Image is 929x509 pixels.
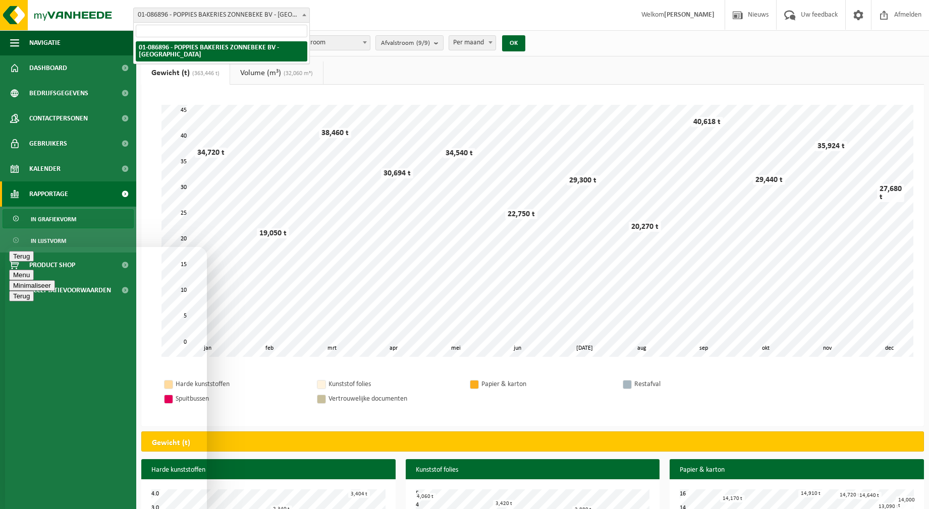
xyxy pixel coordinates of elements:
span: Contactpersonen [29,106,88,131]
h3: Papier & karton [670,459,924,481]
div: 14,720 t [837,491,862,499]
button: Afvalstroom(9/9) [375,35,444,50]
h3: Harde kunststoffen [141,459,396,481]
span: Kalender [29,156,61,181]
span: 01-086896 - POPPIES BAKERIES ZONNEBEKE BV - ZONNEBEKE [134,8,309,22]
span: Per maand [449,35,496,50]
span: Rapportage [29,181,68,207]
count: (9/9) [416,40,430,46]
div: 34,540 t [443,148,475,158]
li: 01-086896 - POPPIES BAKERIES ZONNEBEKE BV - [GEOGRAPHIC_DATA] [136,41,307,61]
strong: [PERSON_NAME] [664,11,715,19]
button: OK [502,35,525,51]
span: (363,446 t) [190,71,220,77]
span: Afvalstroom [381,36,430,51]
div: 27,680 t [877,184,904,202]
div: 40,618 t [691,117,723,127]
a: In grafiekvorm [3,209,134,228]
a: Volume (m³) [230,61,323,85]
a: Gewicht (t) [141,61,230,85]
div: 30,694 t [381,168,413,178]
span: 01-086896 - POPPIES BAKERIES ZONNEBEKE BV - ZONNEBEKE [133,8,310,23]
div: 19,050 t [257,228,289,238]
div: 3,420 t [493,500,515,507]
div: 34,720 t [195,148,227,158]
div: Vertrouwelijke documenten [329,393,460,405]
div: 38,460 t [319,128,351,138]
div: Spuitbussen [176,393,307,405]
a: In lijstvorm [3,231,134,250]
div: Papier & karton [481,378,613,391]
div: 29,440 t [753,175,785,185]
span: Navigatie [29,30,61,55]
div: 14,170 t [720,495,745,502]
div: 14,640 t [857,492,882,499]
div: 4,060 t [414,493,436,500]
span: Per afvalstroom [277,36,370,50]
span: (32,060 m³) [281,71,313,77]
div: Kunststof folies [329,378,460,391]
span: Per maand [449,36,496,50]
span: Gebruikers [29,131,67,156]
div: 20,270 t [629,222,661,232]
div: 14,910 t [798,490,823,497]
span: Per afvalstroom [276,35,370,50]
div: 22,750 t [505,209,537,219]
div: 29,300 t [567,175,599,185]
iframe: chat widget [5,247,207,509]
div: Restafval [634,378,766,391]
span: Bedrijfsgegevens [29,81,88,106]
div: Harde kunststoffen [176,378,307,391]
h3: Kunststof folies [406,459,660,481]
span: In grafiekvorm [31,210,76,229]
div: 35,924 t [815,141,847,151]
div: 3,404 t [348,490,370,498]
span: Dashboard [29,55,67,81]
span: In lijstvorm [31,231,66,250]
